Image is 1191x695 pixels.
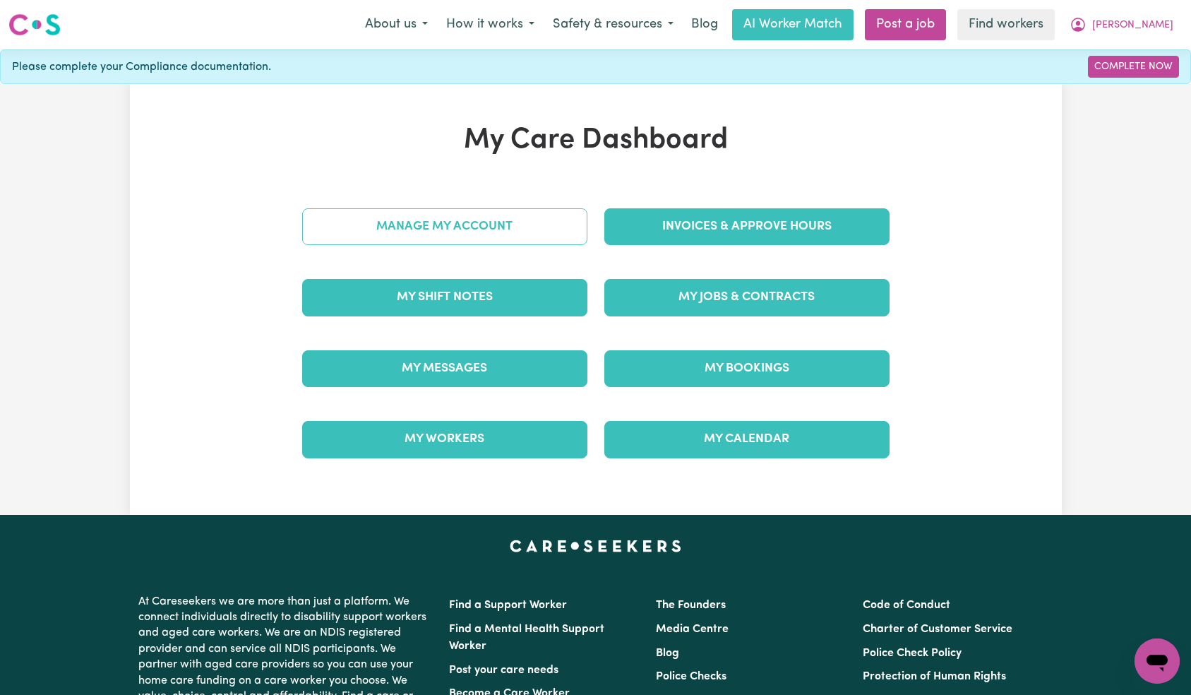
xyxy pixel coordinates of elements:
a: Media Centre [656,624,729,635]
button: Safety & resources [544,10,683,40]
h1: My Care Dashboard [294,124,898,158]
a: My Jobs & Contracts [604,279,890,316]
a: Police Check Policy [863,648,962,659]
iframe: Button to launch messaging window [1135,638,1180,684]
a: Complete Now [1088,56,1179,78]
a: My Shift Notes [302,279,587,316]
a: Careseekers home page [510,540,681,552]
a: Manage My Account [302,208,587,245]
a: My Workers [302,421,587,458]
button: My Account [1060,10,1183,40]
span: Please complete your Compliance documentation. [12,59,271,76]
a: My Messages [302,350,587,387]
button: How it works [437,10,544,40]
a: The Founders [656,600,726,611]
a: Police Checks [656,671,726,682]
a: Post a job [865,9,946,40]
a: Code of Conduct [863,600,950,611]
a: Blog [656,648,679,659]
button: About us [356,10,437,40]
a: Post your care needs [449,665,558,676]
a: Find a Mental Health Support Worker [449,624,604,652]
a: My Bookings [604,350,890,387]
a: Find a Support Worker [449,600,567,611]
span: [PERSON_NAME] [1092,18,1173,33]
a: Charter of Customer Service [863,624,1012,635]
a: My Calendar [604,421,890,458]
img: Careseekers logo [8,12,61,37]
a: Blog [683,9,726,40]
a: Invoices & Approve Hours [604,208,890,245]
a: Protection of Human Rights [863,671,1006,682]
a: Careseekers logo [8,8,61,41]
a: Find workers [957,9,1055,40]
a: AI Worker Match [732,9,854,40]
